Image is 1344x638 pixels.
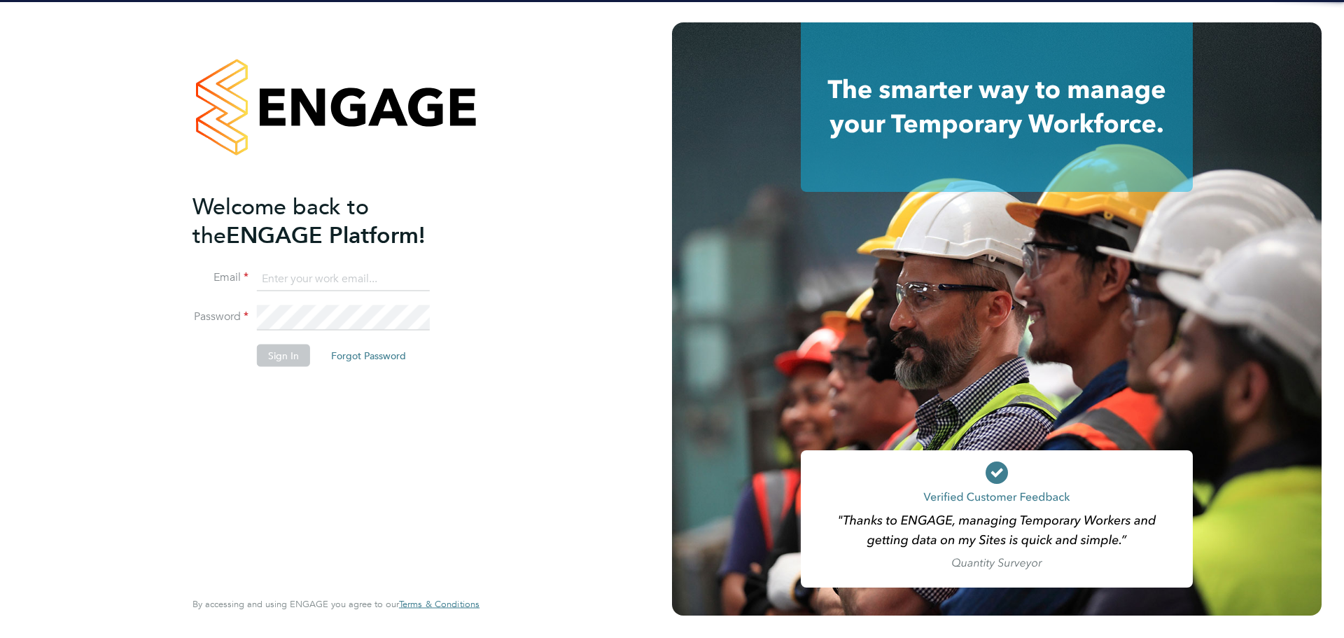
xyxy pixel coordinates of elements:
h2: ENGAGE Platform! [192,192,465,249]
span: By accessing and using ENGAGE you agree to our [192,598,479,610]
button: Sign In [257,345,310,367]
input: Enter your work email... [257,266,430,291]
label: Email [192,270,248,285]
a: Terms & Conditions [399,599,479,610]
label: Password [192,310,248,324]
button: Forgot Password [320,345,417,367]
span: Welcome back to the [192,193,369,249]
